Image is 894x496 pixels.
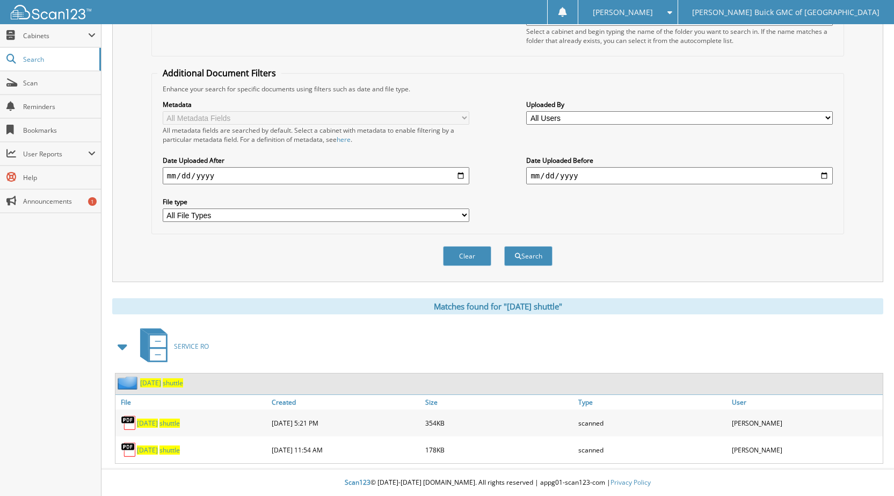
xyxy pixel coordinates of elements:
span: User Reports [23,149,88,159]
a: File [115,395,269,409]
span: [DATE] [137,445,158,455]
a: SERVICE RO [134,325,209,368]
span: [DATE] [137,419,158,428]
legend: Additional Document Filters [157,67,281,79]
label: Date Uploaded After [163,156,469,165]
div: [PERSON_NAME] [729,412,883,434]
span: Scan [23,78,96,88]
a: User [729,395,883,409]
div: Enhance your search for specific documents using filters such as date and file type. [157,84,838,94]
div: Matches found for "[DATE] shuttle" [112,298,883,314]
span: SERVICE RO [174,342,209,351]
span: Bookmarks [23,126,96,135]
div: 354KB [423,412,576,434]
div: scanned [576,412,729,434]
a: Type [576,395,729,409]
a: [DATE] shuttle [137,419,180,428]
a: [DATE] shuttle [140,378,183,387]
img: scan123-logo-white.svg [11,5,91,19]
div: All metadata fields are searched by default. Select a cabinet with metadata to enable filtering b... [163,126,469,144]
span: shuttle [159,445,180,455]
div: © [DATE]-[DATE] [DOMAIN_NAME]. All rights reserved | appg01-scan123-com | [101,470,894,496]
span: Announcements [23,197,96,206]
label: Metadata [163,100,469,109]
label: Date Uploaded Before [526,156,833,165]
input: start [163,167,469,184]
button: Clear [443,246,491,266]
div: [PERSON_NAME] [729,439,883,461]
img: PDF.png [121,415,137,431]
img: PDF.png [121,442,137,458]
button: Search [504,246,553,266]
img: folder2.png [118,376,140,390]
label: Uploaded By [526,100,833,109]
span: Search [23,55,94,64]
span: Cabinets [23,31,88,40]
span: Help [23,173,96,182]
div: 178KB [423,439,576,461]
span: shuttle [159,419,180,428]
label: File type [163,197,469,206]
a: [DATE] shuttle [137,445,180,455]
div: scanned [576,439,729,461]
span: [DATE] [140,378,161,387]
span: Scan123 [345,478,370,487]
span: shuttle [163,378,183,387]
div: 1 [88,197,97,206]
a: Size [423,395,576,409]
input: end [526,167,833,184]
div: [DATE] 5:21 PM [269,412,423,434]
a: Privacy Policy [610,478,651,487]
span: [PERSON_NAME] [593,9,653,16]
div: Select a cabinet and begin typing the name of the folder you want to search in. If the name match... [526,27,833,45]
span: [PERSON_NAME] Buick GMC of [GEOGRAPHIC_DATA] [692,9,880,16]
a: here [337,135,351,144]
a: Created [269,395,423,409]
span: Reminders [23,102,96,111]
div: [DATE] 11:54 AM [269,439,423,461]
